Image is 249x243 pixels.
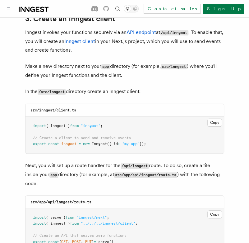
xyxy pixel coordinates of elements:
span: : [118,142,120,146]
button: Copy [207,119,222,127]
span: from [70,124,79,128]
a: Sign Up [203,4,244,14]
code: src/app/api/inngest/route.ts [30,200,91,204]
button: Copy [207,210,222,218]
span: from [70,221,79,226]
span: { Inngest } [46,124,70,128]
span: = [79,142,81,146]
code: /api/inngest [121,163,149,169]
span: ({ id [107,142,118,146]
span: import [33,124,46,128]
a: Contact sales [144,4,201,14]
span: "inngest/next" [76,215,107,220]
span: ; [107,215,109,220]
span: { inngest } [46,221,70,226]
span: "../../../inngest/client" [81,221,135,226]
code: src/app/api/inngest/route.ts [114,172,177,178]
span: }); [140,142,146,146]
span: "inngest" [81,124,100,128]
span: ; [100,124,103,128]
p: Inngest invokes your functions securely via an at . To enable that, you will create an in your Ne... [25,28,224,54]
code: /api/inngest [160,30,188,35]
span: new [83,142,90,146]
button: Find something... [114,5,121,12]
p: In the directory create an Inngest client: [25,87,224,96]
span: export [33,142,46,146]
code: src/inngest [161,64,187,69]
p: Next, you will set up a route handler for the route. To do so, create a file inside your director... [25,161,224,188]
a: 3. Create an Inngest client [25,14,115,23]
span: const [48,142,59,146]
span: // Create an API that serves zero functions [33,233,127,238]
span: from [66,215,74,220]
p: Make a new directory next to your directory (for example, ) where you'll define your Inngest func... [25,62,224,80]
span: "my-app" [122,142,140,146]
code: src/inngest/client.ts [30,108,76,112]
span: ; [135,221,137,226]
span: inngest [61,142,76,146]
a: API endpoint [127,29,156,35]
span: import [33,221,46,226]
button: Toggle dark mode [124,5,139,12]
span: import [33,215,46,220]
a: Inngest client [64,38,95,44]
span: Inngest [92,142,107,146]
span: { serve } [46,215,66,220]
code: app [49,172,58,178]
code: /src/inngest [38,89,66,95]
code: app [101,64,110,69]
span: // Create a client to send and receive events [33,136,131,140]
button: Toggle navigation [5,5,12,12]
